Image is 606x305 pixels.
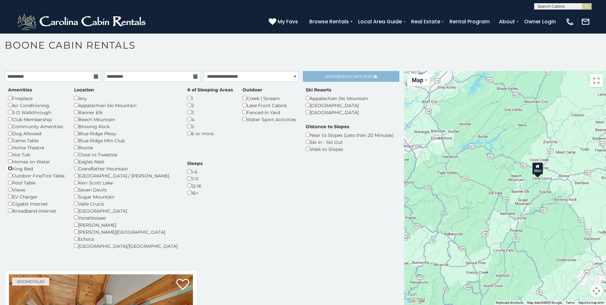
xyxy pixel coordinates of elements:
a: Open this area in Google Maps (opens a new window) [406,297,427,305]
a: Local Area Guide [355,16,405,27]
div: Ski In - Ski Out [306,138,394,145]
div: 1-6 [187,168,203,175]
label: Outdoor [242,87,262,93]
a: About [496,16,518,27]
div: Banner Elk [74,109,178,116]
div: Outdoor Fire/Fire Table [8,172,65,179]
a: RefineSearchFilters [303,71,399,82]
div: Seven Devils [74,186,178,193]
div: Kerr Scott Lake [74,179,178,186]
span: Map data ©2025 Google [527,301,562,304]
span: Search [341,74,357,79]
div: Beech Mountain [74,116,178,123]
div: 4 [187,116,233,123]
div: Valle Crucis [74,200,178,207]
div: [GEOGRAPHIC_DATA] [74,207,178,214]
div: 2 [187,102,233,109]
label: Location [74,87,94,93]
div: 12-16 [187,182,203,189]
div: Views [8,186,65,193]
div: 16+ [187,189,203,196]
label: # of Sleeping Areas [187,87,233,93]
div: Game Table [8,137,65,144]
label: Amenities [8,87,32,93]
div: EV Charger [8,193,65,200]
div: Any [74,95,178,102]
a: Terms (opens in new tab) [566,301,575,304]
div: Fireplace [8,95,65,102]
div: Eagles Nest [74,158,178,165]
span: Refine Filters [326,74,373,79]
div: Boone [74,144,178,151]
a: My Favs [269,18,300,26]
div: Homes on Water [8,158,65,165]
div: [PERSON_NAME][GEOGRAPHIC_DATA] [74,228,178,235]
div: [GEOGRAPHIC_DATA] / [PERSON_NAME] [74,172,178,179]
a: Report a map error [579,301,604,304]
div: Close to Tweetsie [74,151,178,158]
div: Sugar Mountain [74,193,178,200]
a: Boone/Vilas [12,278,49,285]
span: My Favs [278,18,298,26]
div: $866 [532,162,543,175]
div: [GEOGRAPHIC_DATA] [306,109,368,116]
button: Toggle fullscreen view [590,74,603,87]
img: Google [406,297,427,305]
a: Add to favorites [176,278,189,292]
div: Blue Ridge Mtn Club [74,137,178,144]
div: [PERSON_NAME] [74,221,178,228]
a: Owner Login [521,16,559,27]
div: Hot Tub [8,151,65,158]
div: Gigabit Internet [8,200,65,207]
div: Blowing Rock [74,123,178,130]
div: King Bed [8,165,65,172]
a: Browse Rentals [306,16,352,27]
div: [GEOGRAPHIC_DATA] [306,102,368,109]
div: Near to Slopes (Less than 20 Minutes) [306,131,394,138]
span: Map [412,77,423,83]
div: Dog Allowed [8,130,65,137]
div: Fenced-In Yard [242,109,296,116]
div: [GEOGRAPHIC_DATA]/[GEOGRAPHIC_DATA] [74,242,178,249]
label: Ski Resorts [306,87,331,93]
div: Community Amenities [8,123,65,130]
div: Walk to Slopes [306,145,394,152]
label: Sleeps [187,160,203,167]
button: Map camera controls [590,285,603,297]
div: Home Theatre [8,144,65,151]
img: phone-regular-white.png [565,17,574,26]
div: Creek | Stream [242,95,296,102]
div: Blue Ridge Pkwy [74,130,178,137]
div: Appalachian Ski Mountain [306,95,368,102]
div: Grandfather Mountain [74,165,178,172]
img: mail-regular-white.png [581,17,590,26]
a: Real Estate [408,16,443,27]
div: Lake Front Cabins [242,102,296,109]
div: 3-D Walkthrough [8,109,65,116]
div: Appalachian Ski Mountain [74,102,178,109]
div: Air Conditioning [8,102,65,109]
div: Echota [74,235,178,242]
label: Distance to Slopes [306,123,349,130]
div: 1 [187,95,233,102]
div: Water Sport Activities [242,116,296,123]
div: 7-11 [187,175,203,182]
div: Yonahlossee [74,214,178,221]
div: 3 [187,109,233,116]
a: Rental Program [446,16,493,27]
div: Pool Table [8,179,65,186]
div: Broadband Internet [8,207,65,214]
button: Keyboard shortcuts [496,301,523,305]
div: Club Membership [8,116,65,123]
button: Change map style [407,74,430,86]
div: 6 or more [187,130,233,137]
img: White-1-2.png [16,12,149,31]
div: 5 [187,123,233,130]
